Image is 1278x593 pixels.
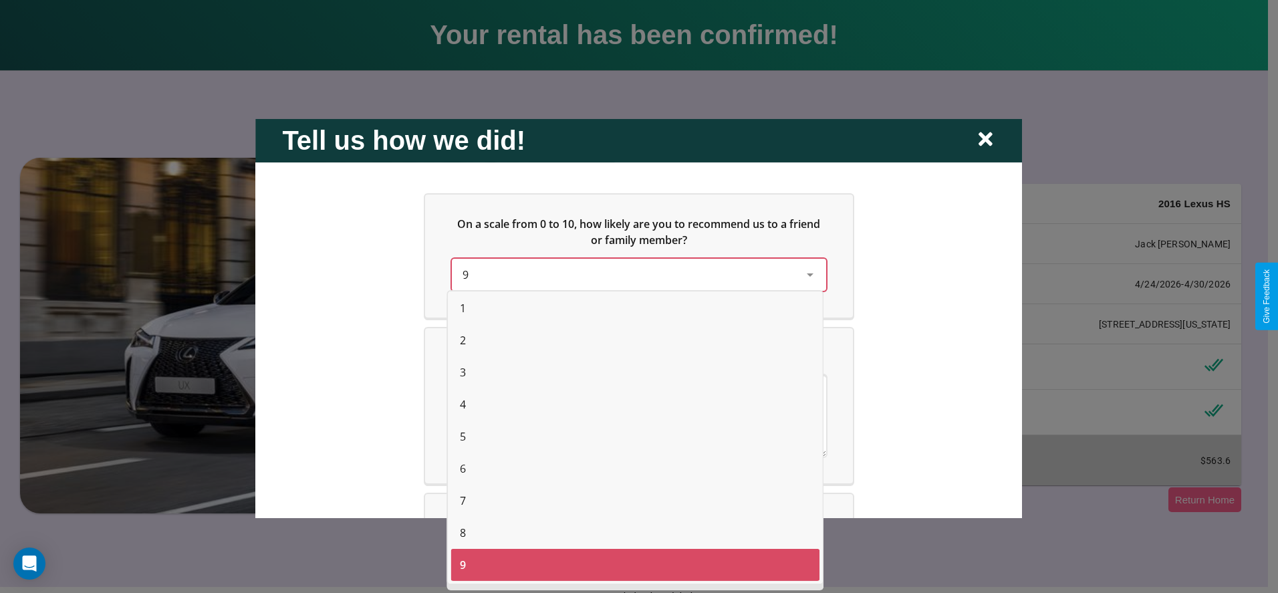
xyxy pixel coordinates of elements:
[451,421,819,453] div: 5
[452,215,826,247] h5: On a scale from 0 to 10, how likely are you to recommend us to a friend or family member?
[451,388,819,421] div: 4
[451,485,819,517] div: 7
[460,300,466,316] span: 1
[452,258,826,290] div: On a scale from 0 to 10, how likely are you to recommend us to a friend or family member?
[460,396,466,412] span: 4
[425,194,853,317] div: On a scale from 0 to 10, how likely are you to recommend us to a friend or family member?
[460,429,466,445] span: 5
[451,324,819,356] div: 2
[1262,269,1271,324] div: Give Feedback
[451,517,819,549] div: 8
[451,356,819,388] div: 3
[282,125,525,155] h2: Tell us how we did!
[460,557,466,573] span: 9
[458,216,823,247] span: On a scale from 0 to 10, how likely are you to recommend us to a friend or family member?
[460,493,466,509] span: 7
[460,332,466,348] span: 2
[460,461,466,477] span: 6
[451,292,819,324] div: 1
[451,549,819,581] div: 9
[463,267,469,281] span: 9
[451,453,819,485] div: 6
[460,364,466,380] span: 3
[13,548,45,580] div: Open Intercom Messenger
[460,525,466,541] span: 8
